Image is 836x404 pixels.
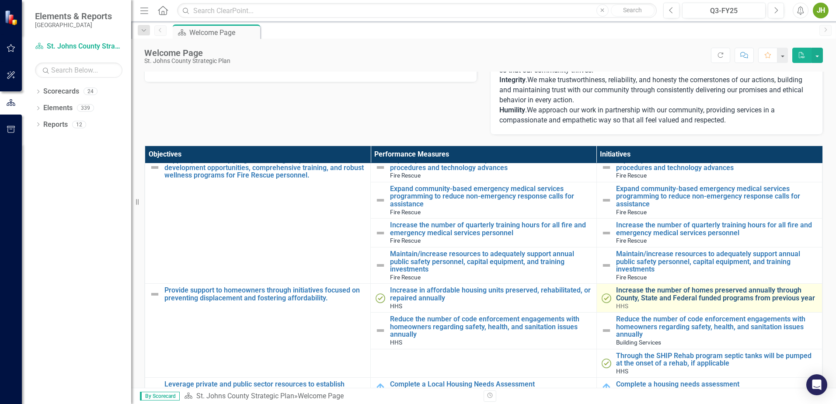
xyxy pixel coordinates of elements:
div: 24 [84,88,98,95]
small: [GEOGRAPHIC_DATA] [35,21,112,28]
a: Expand community-based emergency medical services programming to reduce non-emergency response ca... [390,185,592,208]
img: Completed [375,293,386,303]
img: Not Defined [150,162,160,173]
span: By Scorecard [140,392,180,401]
a: Complete a Local Housing Needs Assessment [390,380,592,388]
div: Welcome Page [144,48,230,58]
span: Fire Rescue [390,209,421,216]
a: Maintain/increase resources to adequately support annual public safety personnel, capital equipme... [616,250,818,273]
a: Reduce the number of code enforcement engagements with homeowners regarding safety, health, and s... [616,315,818,338]
span: Fire Rescue [390,237,421,244]
img: Not Defined [601,260,612,271]
td: Double-Click to Edit Right Click for Context Menu [596,349,822,378]
span: Fire Rescue [616,172,647,179]
td: Double-Click to Edit Right Click for Context Menu [371,284,596,313]
span: We are prudent and accountable stewards of our financial and physical resources so that our commu... [499,56,814,74]
span: HHS [616,368,628,375]
a: Elements [43,103,73,113]
strong: Integrity [499,76,526,84]
a: St. Johns County Strategic Plan [35,42,122,52]
span: Fire Rescue [390,172,421,179]
a: Complete a housing needs assessment [616,380,818,388]
span: HHS [616,303,628,310]
a: Reduce the number of code enforcement engagements with homeowners regarding safety, health, and s... [390,315,592,338]
div: 12 [72,121,86,128]
span: Fire Rescue [616,209,647,216]
a: Scorecards [43,87,79,97]
a: Leverage private and public sector resources to establish programs and opportunities that preserv... [164,380,366,404]
strong: Humility [499,106,525,114]
img: In Progress [601,383,612,394]
div: Q3-FY25 [685,6,763,16]
a: Expand patient treatment and protocol in line with medical procedures and technology advances [390,156,592,171]
a: Increase in affordable housing units preserved, rehabilitated, or repaired annually [390,286,592,302]
div: 339 [77,104,94,112]
img: Not Defined [150,387,160,397]
a: Provide support to homeowners through initiatives focused on preventing displacement and fosterin... [164,286,366,302]
a: Increase the number of quarterly training hours for all fire and emergency medical services perso... [390,221,592,237]
img: Not Defined [375,228,386,238]
span: . [499,106,527,114]
img: Not Defined [375,260,386,271]
span: Search [623,7,642,14]
img: Completed [601,293,612,303]
span: HHS [390,303,402,310]
div: Open Intercom Messenger [806,374,827,395]
span: Elements & Reports [35,11,112,21]
a: Reports [43,120,68,130]
div: St. Johns County Strategic Plan [144,58,230,64]
span: We approach our work in partnership with our community, providing services in a compassionate and... [499,106,775,124]
a: Expand community-based emergency medical services programming to reduce non-emergency response ca... [616,185,818,208]
div: Welcome Page [298,392,344,400]
span: . [499,76,527,84]
td: Double-Click to Edit Right Click for Context Menu [371,313,596,349]
a: Increase the number of homes preserved annually through County, State and Federal funded programs... [616,286,818,302]
button: Q3-FY25 [682,3,766,18]
img: Completed [601,358,612,369]
div: Welcome Page [189,27,258,38]
img: Not Defined [375,325,386,336]
button: Search [611,4,655,17]
a: Maintain/increase resources to adequately support annual public safety personnel, capital equipme... [390,250,592,273]
a: Support public safety programs through expanded career development opportunities, comprehensive t... [164,156,366,179]
a: Increase the number of quarterly training hours for all fire and emergency medical services perso... [616,221,818,237]
div: » [184,391,477,401]
span: Building Services [616,339,661,346]
span: We make trustworthiness, reliability, and honesty the cornerstones of our actions, building and m... [499,76,803,104]
img: Not Defined [601,325,612,336]
span: Fire Rescue [390,274,421,281]
input: Search ClearPoint... [177,3,657,18]
img: Not Defined [375,162,386,173]
img: Not Defined [601,195,612,205]
td: Double-Click to Edit Right Click for Context Menu [596,378,822,399]
input: Search Below... [35,63,122,78]
span: HHS [390,339,402,346]
a: Expand patient treatment and protocol in line with medical procedures and technology advances [616,156,818,171]
img: In Progress [375,383,386,394]
td: Double-Click to Edit Right Click for Context Menu [596,284,822,313]
span: Fire Rescue [616,237,647,244]
img: Not Defined [601,228,612,238]
a: St. Johns County Strategic Plan [196,392,294,400]
a: Through the SHIP Rehab program septic tanks will be pumped at the onset of a rehab, if applicable [616,352,818,367]
td: Double-Click to Edit Right Click for Context Menu [371,378,596,399]
img: ClearPoint Strategy [4,10,20,25]
img: Not Defined [150,289,160,300]
img: Not Defined [375,195,386,205]
span: Fire Rescue [616,274,647,281]
img: Not Defined [601,162,612,173]
button: JH [813,3,829,18]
